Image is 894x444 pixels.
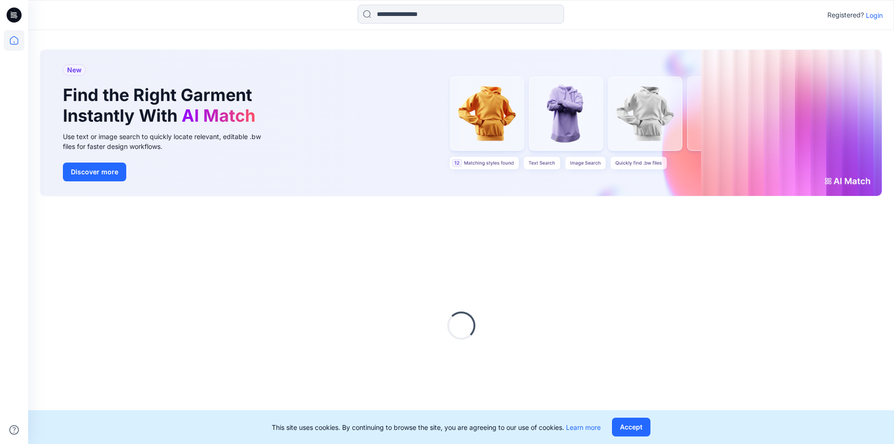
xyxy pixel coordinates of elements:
p: Registered? [827,9,864,21]
button: Discover more [63,163,126,181]
p: This site uses cookies. By continuing to browse the site, you are agreeing to our use of cookies. [272,422,601,432]
span: New [67,64,82,76]
p: Login [866,10,883,20]
span: AI Match [182,105,255,126]
a: Learn more [566,423,601,431]
div: Use text or image search to quickly locate relevant, editable .bw files for faster design workflows. [63,132,274,151]
button: Accept [612,418,650,436]
h1: Find the Right Garment Instantly With [63,85,260,125]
